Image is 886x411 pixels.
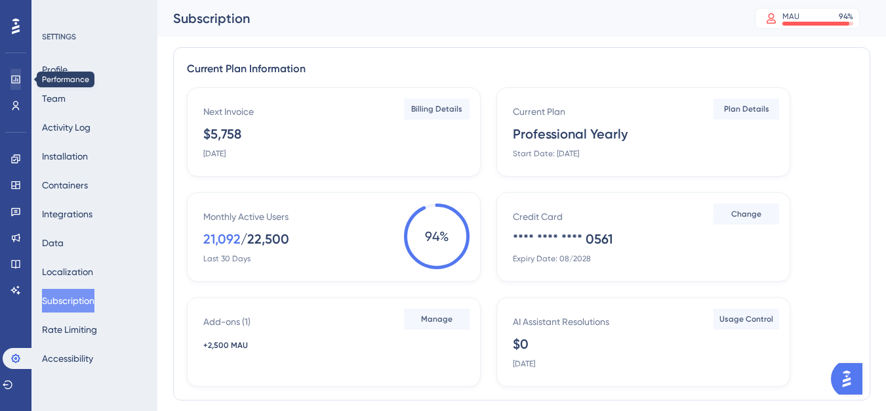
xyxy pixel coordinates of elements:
[203,125,241,143] div: $5,758
[42,87,66,110] button: Team
[714,204,779,225] button: Change
[42,202,92,226] button: Integrations
[724,104,769,114] span: Plan Details
[513,125,628,143] div: Professional Yearly
[404,204,470,269] span: 94 %
[42,318,97,341] button: Rate Limiting
[42,260,93,284] button: Localization
[42,347,93,370] button: Accessibility
[203,253,251,264] div: Last 30 Days
[714,309,779,330] button: Usage Control
[513,335,529,353] div: $0
[42,116,91,139] button: Activity Log
[42,58,68,81] button: Profile
[203,230,241,248] div: 21,092
[513,253,591,264] div: Expiry Date: 08/2028
[513,358,535,369] div: [DATE]
[513,314,609,330] div: AI Assistant Resolutions
[411,104,462,114] span: Billing Details
[782,11,799,22] div: MAU
[173,9,722,28] div: Subscription
[42,144,88,168] button: Installation
[187,61,856,77] div: Current Plan Information
[42,231,64,255] button: Data
[421,314,453,324] span: Manage
[42,289,94,313] button: Subscription
[203,209,289,225] div: Monthly Active Users
[831,359,870,399] iframe: UserGuiding AI Assistant Launcher
[719,314,773,324] span: Usage Control
[42,173,88,197] button: Containers
[404,98,470,119] button: Billing Details
[203,340,272,351] div: +2,500 MAU
[203,314,251,330] div: Add-ons ( 1 )
[714,98,779,119] button: Plan Details
[203,104,254,119] div: Next Invoice
[42,32,148,42] div: SETTINGS
[513,104,565,119] div: Current Plan
[513,148,579,159] div: Start Date: [DATE]
[241,230,289,248] div: / 22,500
[513,209,563,225] div: Credit Card
[731,209,761,219] span: Change
[203,148,226,159] div: [DATE]
[839,11,853,22] div: 94 %
[404,309,470,330] button: Manage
